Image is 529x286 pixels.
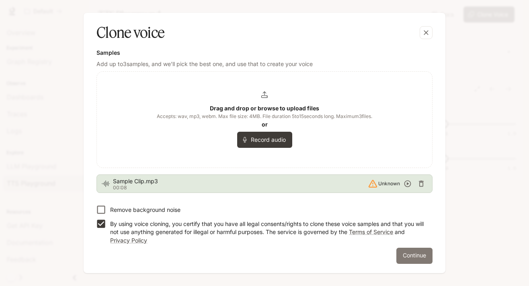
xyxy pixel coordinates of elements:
[157,112,372,120] span: Accepts: wav, mp3, webm. Max file size: 4MB. File duration 5 to 15 seconds long. Maximum 3 files.
[96,23,164,43] h5: Clone voice
[396,248,433,264] button: Continue
[367,178,378,189] svg: Detected language: Unknown doesn't match selected language: EN
[378,180,400,188] span: Unknown
[96,60,433,68] p: Add up to 3 samples, and we'll pick the best one, and use that to create your voice
[113,177,367,185] span: Sample Clip.mp3
[110,206,180,214] p: Remove background noise
[237,132,292,148] button: Record audio
[262,121,268,128] b: or
[110,237,147,244] a: Privacy Policy
[210,105,319,112] b: Drag and drop or browse to upload files
[96,49,433,57] h6: Samples
[349,228,393,235] a: Terms of Service
[110,220,426,244] p: By using voice cloning, you certify that you have all legal consents/rights to clone these voice ...
[113,185,367,190] p: 00:08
